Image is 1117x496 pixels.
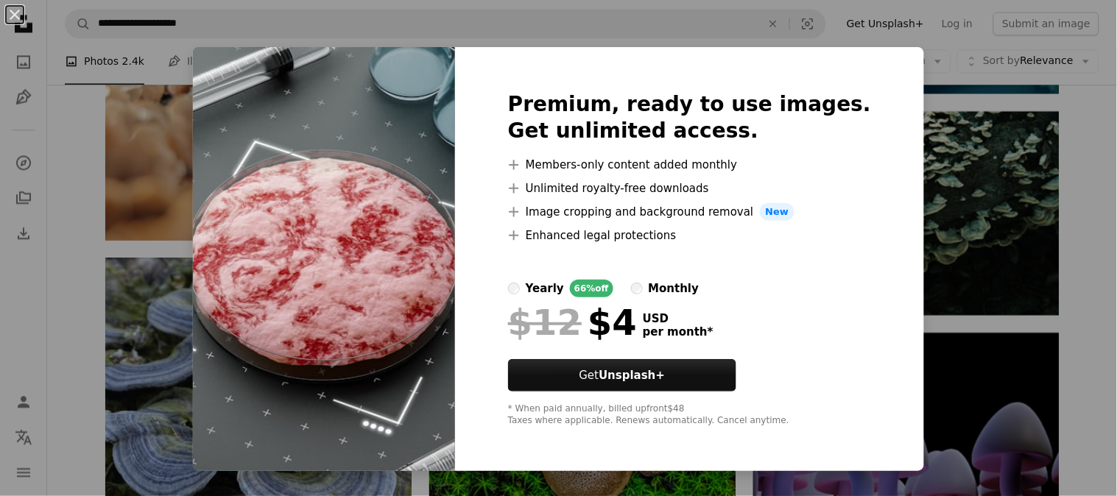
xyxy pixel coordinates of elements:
li: Enhanced legal protections [508,227,871,244]
input: monthly [631,283,643,294]
strong: Unsplash+ [599,369,665,382]
span: per month * [643,325,713,339]
li: Unlimited royalty-free downloads [508,180,871,197]
span: USD [643,312,713,325]
span: $12 [508,303,582,341]
span: New [760,203,795,221]
h2: Premium, ready to use images. Get unlimited access. [508,91,871,144]
div: monthly [649,280,700,297]
div: * When paid annually, billed upfront $48 Taxes where applicable. Renews automatically. Cancel any... [508,403,871,427]
img: premium_photo-1733541042442-a34b950143ad [193,47,455,471]
div: yearly [526,280,564,297]
button: GetUnsplash+ [508,359,736,392]
div: $4 [508,303,637,341]
li: Members-only content added monthly [508,156,871,174]
li: Image cropping and background removal [508,203,871,221]
div: 66% off [570,280,613,297]
input: yearly66%off [508,283,520,294]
